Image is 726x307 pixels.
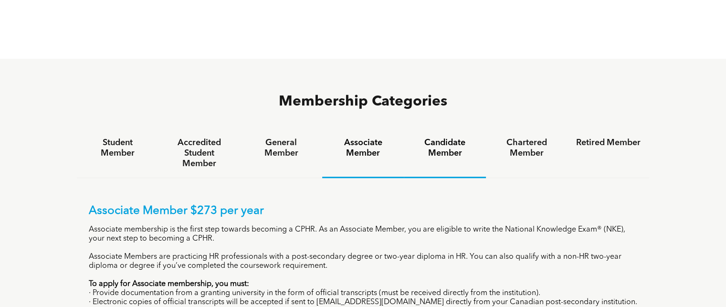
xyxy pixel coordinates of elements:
p: Associate Member $273 per year [89,204,638,218]
strong: To apply for Associate membership, you must: [89,280,249,288]
h4: Candidate Member [412,138,477,159]
p: Associate Members are practicing HR professionals with a post-secondary degree or two-year diplom... [89,253,638,271]
p: Associate membership is the first step towards becoming a CPHR. As an Associate Member, you are e... [89,225,638,243]
h4: Associate Member [331,138,395,159]
p: · Electronic copies of official transcripts will be accepted if sent to [EMAIL_ADDRESS][DOMAIN_NA... [89,298,638,307]
span: Membership Categories [279,95,447,109]
h4: Student Member [85,138,150,159]
h4: Chartered Member [495,138,559,159]
h4: General Member [249,138,313,159]
h4: Retired Member [576,138,641,148]
p: · Provide documentation from a granting university in the form of official transcripts (must be r... [89,289,638,298]
h4: Accredited Student Member [167,138,231,169]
